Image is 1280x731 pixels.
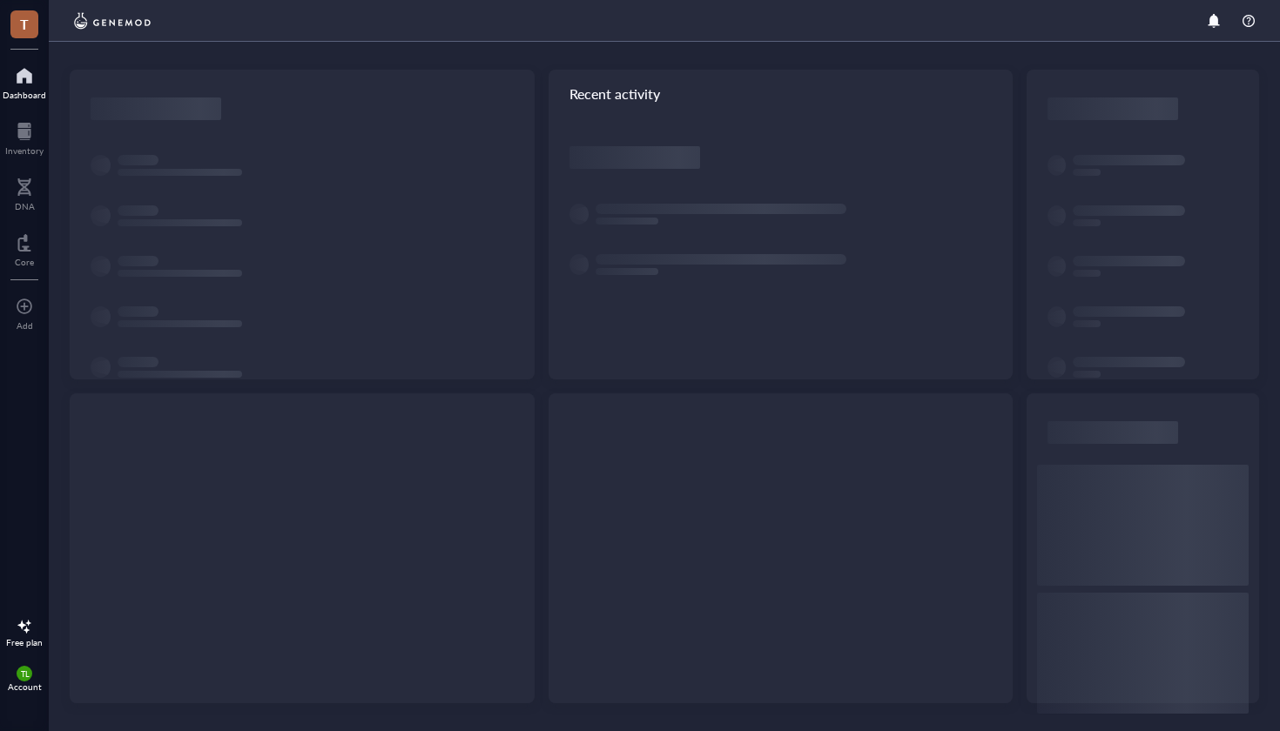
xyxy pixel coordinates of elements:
[20,13,29,35] span: T
[15,257,34,267] div: Core
[6,637,43,647] div: Free plan
[3,90,46,100] div: Dashboard
[3,62,46,100] a: Dashboard
[15,201,35,211] div: DNA
[5,145,44,156] div: Inventory
[70,10,155,31] img: genemod-logo
[8,681,42,692] div: Account
[20,669,29,679] span: TL
[5,117,44,156] a: Inventory
[15,229,34,267] a: Core
[549,70,1014,118] div: Recent activity
[15,173,35,211] a: DNA
[17,320,33,331] div: Add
